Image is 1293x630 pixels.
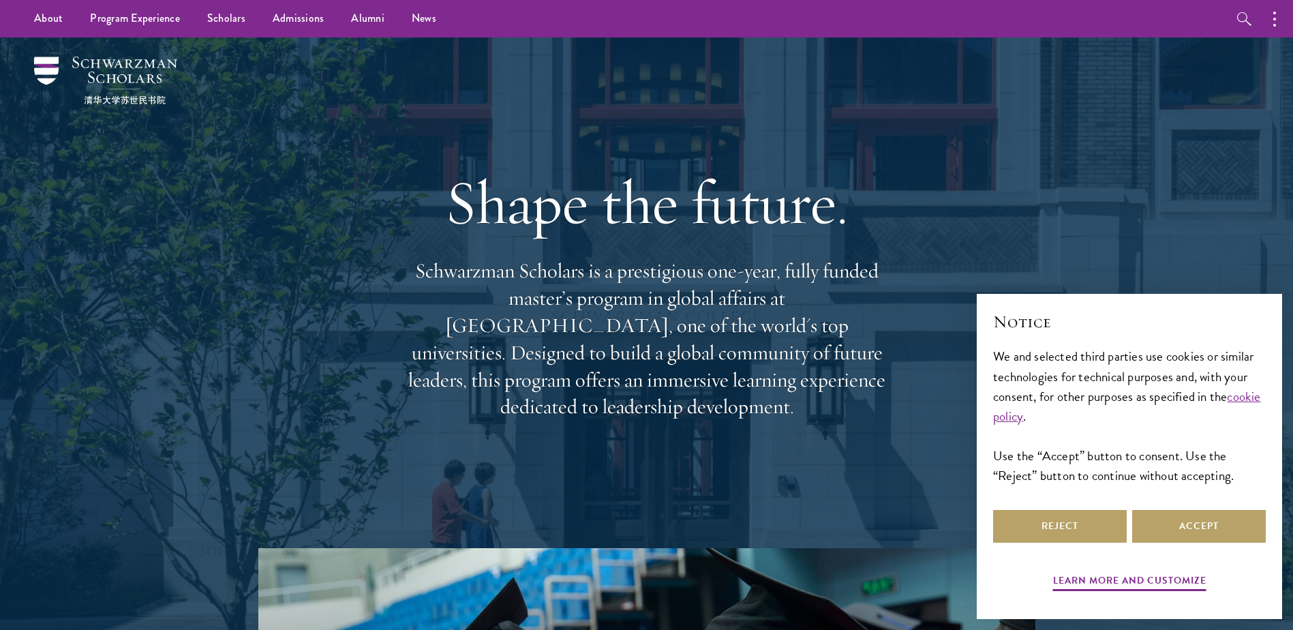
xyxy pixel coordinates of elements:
[993,310,1266,333] h2: Notice
[1053,572,1206,593] button: Learn more and customize
[401,258,892,421] p: Schwarzman Scholars is a prestigious one-year, fully funded master’s program in global affairs at...
[993,346,1266,485] div: We and selected third parties use cookies or similar technologies for technical purposes and, wit...
[1132,510,1266,543] button: Accept
[34,57,177,104] img: Schwarzman Scholars
[993,510,1127,543] button: Reject
[993,387,1261,426] a: cookie policy
[401,164,892,241] h1: Shape the future.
